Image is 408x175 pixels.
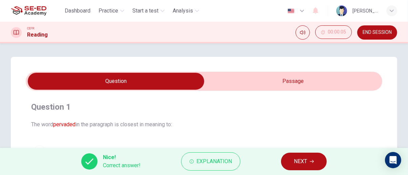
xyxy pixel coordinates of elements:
[99,7,118,15] span: Practice
[62,5,93,17] button: Dashboard
[11,4,46,18] img: SE-ED Academy logo
[287,8,295,14] img: en
[11,4,62,18] a: SE-ED Academy logo
[352,7,378,15] div: [PERSON_NAME]
[357,25,397,40] button: END SESSION
[336,5,347,16] img: Profile picture
[328,29,346,35] span: 00:00:05
[181,152,240,171] button: Explanation
[65,7,90,15] span: Dashboard
[27,26,34,31] span: CEFR
[296,25,310,40] div: Mute
[281,153,327,170] button: NEXT
[132,7,158,15] span: Start a test
[31,102,377,112] h4: Question 1
[31,121,377,129] span: The word in the paragraph is closest in meaning to:
[196,157,232,166] span: Explanation
[173,7,193,15] span: Analysis
[103,161,141,170] span: Correct answer!
[170,5,202,17] button: Analysis
[53,121,76,128] font: pervaded
[294,157,307,166] span: NEXT
[315,25,352,39] button: 00:00:05
[96,5,127,17] button: Practice
[315,25,352,40] div: Hide
[27,31,48,39] h1: Reading
[130,5,167,17] button: Start a test
[103,153,141,161] span: Nice!
[385,152,401,168] div: Open Intercom Messenger
[363,30,392,35] span: END SESSION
